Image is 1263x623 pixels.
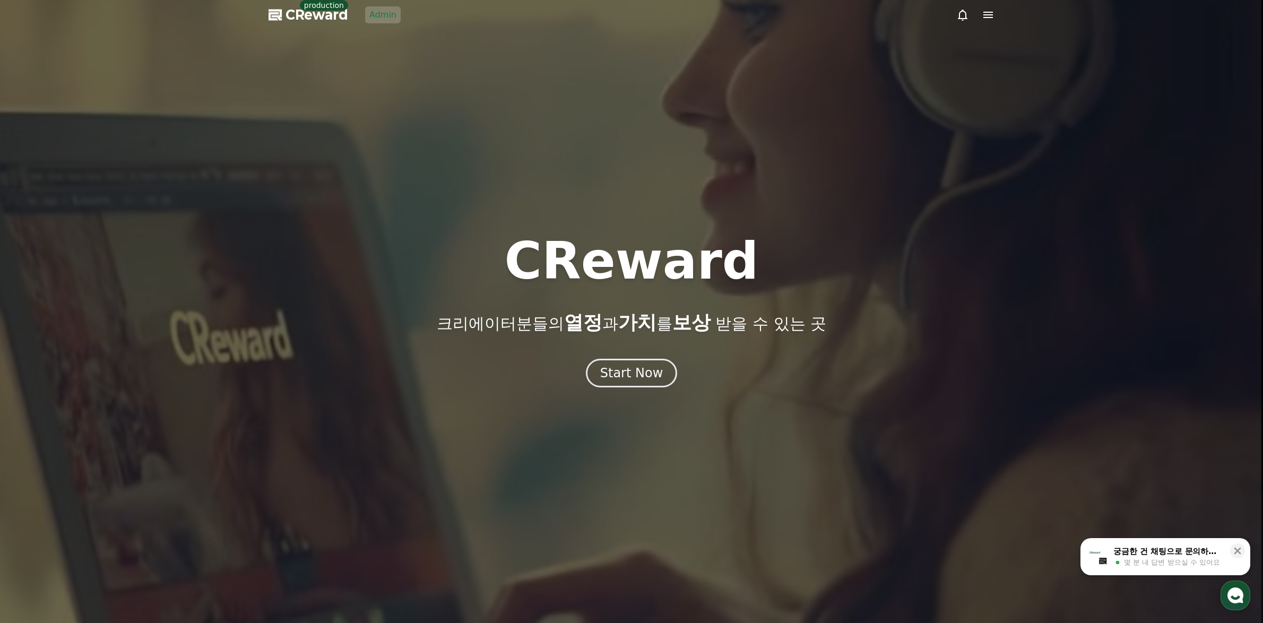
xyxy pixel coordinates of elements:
span: 설정 [164,352,177,361]
h1: CReward [504,236,758,287]
a: Admin [365,6,401,23]
a: 홈 [3,336,70,363]
div: Start Now [600,365,663,382]
a: CReward [269,6,348,23]
span: 홈 [33,352,40,361]
button: Start Now [586,359,678,387]
span: 열정 [564,311,602,333]
a: 대화 [70,336,137,363]
a: 설정 [137,336,204,363]
a: Start Now [586,369,678,379]
span: 대화 [97,353,110,361]
span: 보상 [672,311,711,333]
p: 크리에이터분들의 과 를 받을 수 있는 곳 [437,312,826,333]
span: 가치 [618,311,656,333]
span: CReward [286,6,348,23]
